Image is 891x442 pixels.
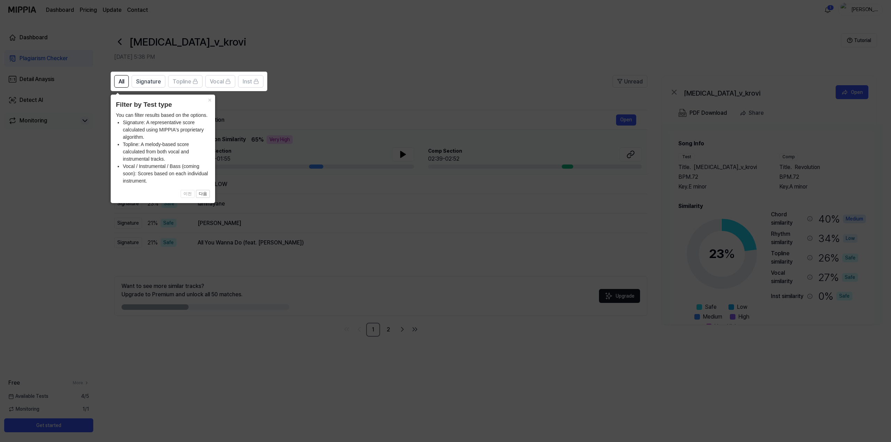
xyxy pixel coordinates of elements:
[123,141,210,163] li: Topline: A melody-based score calculated from both vocal and instrumental tracks.
[238,75,263,88] button: Inst
[132,75,165,88] button: Signature
[116,112,210,185] div: You can filter results based on the options.
[114,75,129,88] button: All
[196,190,210,198] button: 다음
[205,75,235,88] button: Vocal
[204,95,215,104] button: Close
[210,78,224,86] span: Vocal
[168,75,203,88] button: Topline
[116,100,210,110] header: Filter by Test type
[123,119,210,141] li: Signature: A representative score calculated using MIPPIA's proprietary algorithm.
[123,163,210,185] li: Vocal / Instrumental / Bass (coming soon): Scores based on each individual instrument.
[119,78,124,86] span: All
[136,78,161,86] span: Signature
[173,78,191,86] span: Topline
[243,78,252,86] span: Inst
